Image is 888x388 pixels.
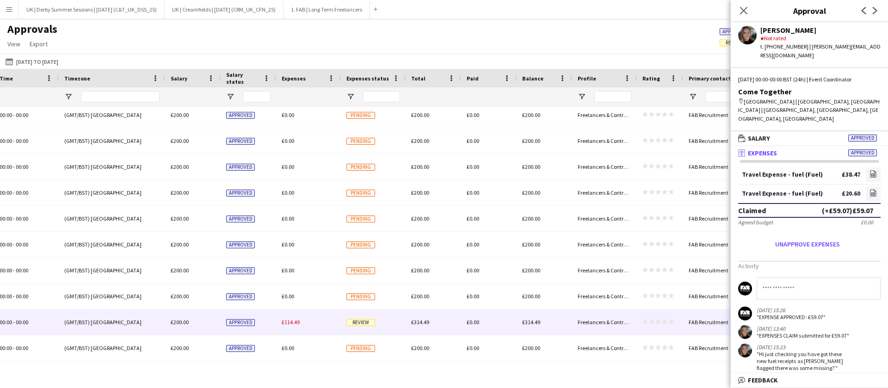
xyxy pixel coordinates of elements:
span: 00:00 [16,189,28,196]
span: £0.00 [467,293,479,300]
span: - [13,241,15,248]
span: £200.00 [171,345,189,351]
span: Approved [226,241,255,248]
span: £200.00 [171,319,189,326]
div: FAB Recruitment [683,232,748,257]
span: £0.00 [467,137,479,144]
span: 00:00 [16,267,28,274]
span: 00:00 [16,215,28,222]
mat-expansion-panel-header: ExpensesApproved [731,146,888,160]
span: £200.00 [522,189,540,196]
h3: Activity [738,262,881,270]
span: £200.00 [411,111,429,118]
div: FAB Recruitment [683,283,748,309]
div: FAB Recruitment [683,154,748,179]
span: Pending [346,112,375,119]
div: "Hi just checking you have got these new fuel receipts as [PERSON_NAME] flagged there was some mi... [757,351,852,371]
div: Not rated [760,34,881,43]
span: - [13,345,15,351]
span: 00:00 [16,137,28,144]
span: £200.00 [171,267,189,274]
div: Travel Expense - fuel (Fuel) [742,190,823,197]
span: £0.00 [282,189,294,196]
span: Approved [226,138,255,145]
span: £200.00 [411,241,429,248]
span: Profile [578,75,596,82]
mat-expansion-panel-header: SalaryApproved [731,131,888,145]
a: View [4,38,24,50]
input: Timezone Filter Input [81,91,160,102]
span: - [13,111,15,118]
span: Pending [346,164,375,171]
div: [DATE] 13:40 [757,325,849,332]
span: Pending [346,216,375,222]
div: £20.60 [842,190,860,197]
button: UK | Creamfields | [DATE] (CRM_UK_CFN_25) [165,0,284,18]
button: Open Filter Menu [689,92,697,101]
span: £200.00 [171,111,189,118]
span: Pending [346,241,375,248]
span: £200.00 [522,215,540,222]
span: £0.00 [282,137,294,144]
span: Timezone [64,75,90,82]
div: FAB Recruitment [683,102,748,128]
div: [DATE] 00:00-00:00 BST (24h) | Event Coordinator [738,75,881,84]
app-user-avatar: Erin Brown [738,344,752,357]
span: Rating [642,75,660,82]
button: Open Filter Menu [226,92,234,101]
span: £200.00 [522,267,540,274]
span: £200.00 [171,189,189,196]
span: £0.00 [467,189,479,196]
app-user-avatar: Erin Brown [738,325,752,339]
span: Freelancers & Contractors [578,345,638,351]
span: Freelancers & Contractors [578,163,638,170]
span: Approved [848,135,877,142]
span: Approved [226,319,255,326]
span: £200.00 [171,241,189,248]
div: (GMT/BST) [GEOGRAPHIC_DATA] [59,335,165,361]
div: (GMT/BST) [GEOGRAPHIC_DATA] [59,128,165,154]
div: £0.00 [861,219,873,226]
span: £200.00 [411,267,429,274]
span: - [13,189,15,196]
span: Approved [226,293,255,300]
span: £0.00 [282,215,294,222]
app-user-avatar: FAB Finance [738,307,752,320]
div: FAB Recruitment [683,180,748,205]
span: £0.00 [282,345,294,351]
div: (GMT/BST) [GEOGRAPHIC_DATA] [59,206,165,231]
span: £200.00 [411,215,429,222]
span: £200.00 [522,241,540,248]
span: 00:00 [16,345,28,351]
span: - [13,293,15,300]
input: Expenses status Filter Input [363,91,400,102]
div: (GMT/BST) [GEOGRAPHIC_DATA] [59,180,165,205]
span: Salary [748,134,770,142]
div: (GMT/BST) [GEOGRAPHIC_DATA] [59,283,165,309]
span: Approved [226,112,255,119]
span: £0.00 [467,111,479,118]
span: £200.00 [522,111,540,118]
span: Pending [346,345,375,352]
div: (GMT/BST) [GEOGRAPHIC_DATA] [59,258,165,283]
div: Travel Expense - fuel (Fuel) [742,171,823,178]
span: £200.00 [171,215,189,222]
span: Approved [226,345,255,352]
span: £200.00 [522,137,540,144]
span: £200.00 [522,345,540,351]
div: Agreed budget [738,219,773,226]
span: Approved [722,29,746,35]
span: Salary status [226,71,259,85]
div: FAB Recruitment [683,335,748,361]
span: Freelancers & Contractors [578,267,638,274]
span: £0.00 [467,241,479,248]
span: Review [726,40,742,46]
span: £0.00 [282,293,294,300]
div: £38.47 [842,171,860,178]
div: "EXPENSE APPROVED: £59.07" [757,314,826,320]
span: £200.00 [522,293,540,300]
span: 6 [720,38,758,46]
span: £0.00 [282,163,294,170]
span: Export [30,40,48,48]
span: Primary contact [689,75,731,82]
